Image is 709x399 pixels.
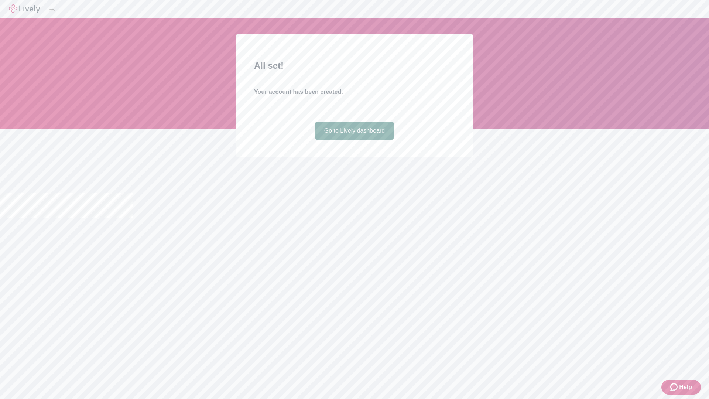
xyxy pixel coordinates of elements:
[254,88,455,96] h4: Your account has been created.
[670,383,679,392] svg: Zendesk support icon
[315,122,394,140] a: Go to Lively dashboard
[254,59,455,72] h2: All set!
[9,4,40,13] img: Lively
[49,9,55,11] button: Log out
[679,383,692,392] span: Help
[661,380,701,395] button: Zendesk support iconHelp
